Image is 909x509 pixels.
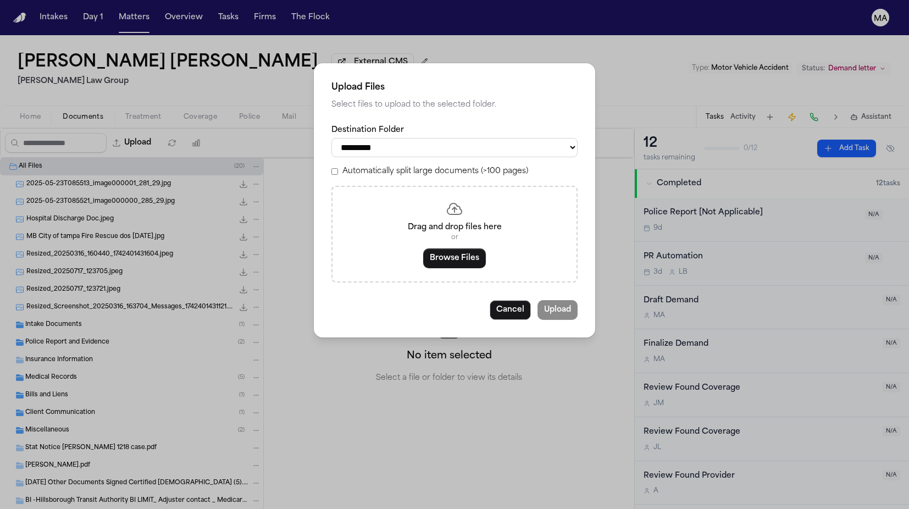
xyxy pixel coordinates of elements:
[537,300,578,320] button: Upload
[342,166,528,177] label: Automatically split large documents (>100 pages)
[346,233,563,242] p: or
[331,125,578,136] label: Destination Folder
[490,300,531,320] button: Cancel
[346,222,563,233] p: Drag and drop files here
[423,248,486,268] button: Browse Files
[331,81,578,94] h2: Upload Files
[331,98,578,112] p: Select files to upload to the selected folder.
